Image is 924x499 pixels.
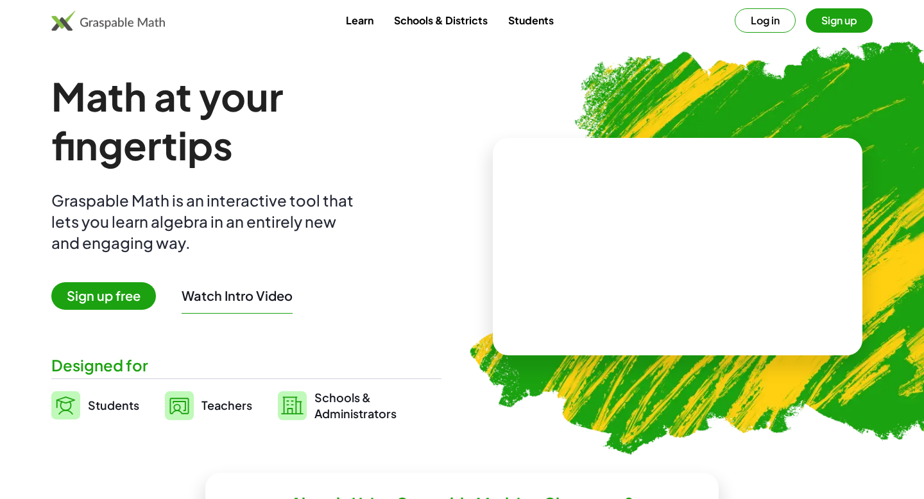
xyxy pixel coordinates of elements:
[165,391,194,420] img: svg%3e
[51,355,441,376] div: Designed for
[735,8,796,33] button: Log in
[581,199,774,295] video: What is this? This is dynamic math notation. Dynamic math notation plays a central role in how Gr...
[498,8,564,32] a: Students
[88,398,139,412] span: Students
[201,398,252,412] span: Teachers
[314,389,397,421] span: Schools & Administrators
[278,391,307,420] img: svg%3e
[384,8,498,32] a: Schools & Districts
[278,389,397,421] a: Schools &Administrators
[51,282,156,310] span: Sign up free
[182,287,293,304] button: Watch Intro Video
[51,389,139,421] a: Students
[51,391,80,419] img: svg%3e
[336,8,384,32] a: Learn
[806,8,873,33] button: Sign up
[51,190,359,253] div: Graspable Math is an interactive tool that lets you learn algebra in an entirely new and engaging...
[51,72,441,169] h1: Math at your fingertips
[165,389,252,421] a: Teachers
